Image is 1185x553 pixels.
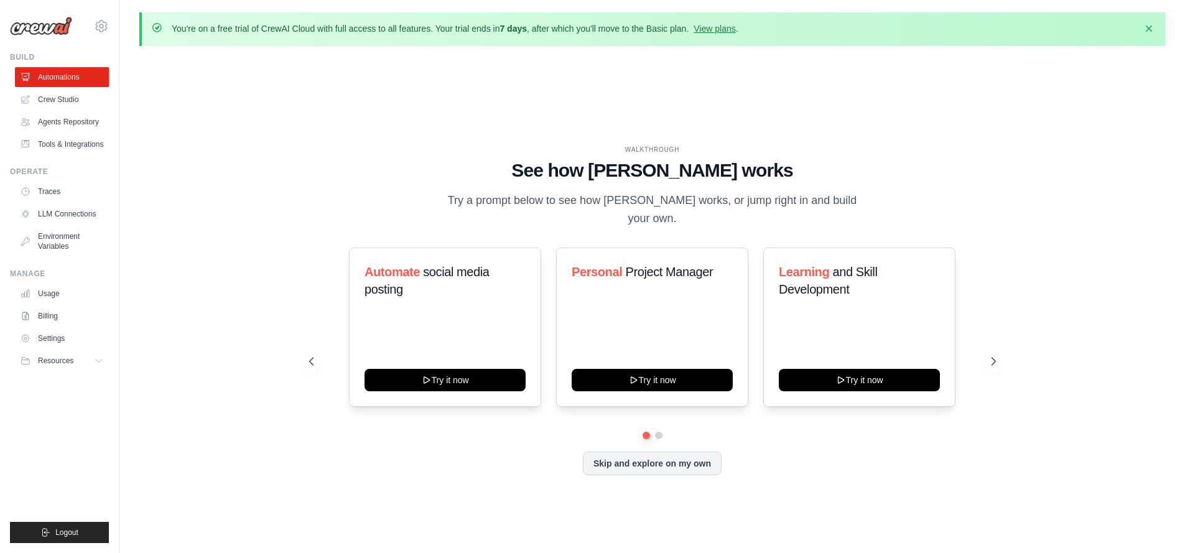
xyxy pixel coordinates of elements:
[15,182,109,202] a: Traces
[55,527,78,537] span: Logout
[365,265,420,279] span: Automate
[15,328,109,348] a: Settings
[15,134,109,154] a: Tools & Integrations
[15,204,109,224] a: LLM Connections
[15,112,109,132] a: Agents Repository
[172,22,738,35] p: You're on a free trial of CrewAI Cloud with full access to all features. Your trial ends in , aft...
[15,306,109,326] a: Billing
[625,265,713,279] span: Project Manager
[309,145,996,154] div: WALKTHROUGH
[365,265,490,296] span: social media posting
[444,192,862,228] p: Try a prompt below to see how [PERSON_NAME] works, or jump right in and build your own.
[572,369,733,391] button: Try it now
[15,90,109,109] a: Crew Studio
[38,356,73,366] span: Resources
[10,52,109,62] div: Build
[15,67,109,87] a: Automations
[779,369,940,391] button: Try it now
[1123,493,1185,553] iframe: Chat Widget
[583,452,722,475] button: Skip and explore on my own
[15,351,109,371] button: Resources
[572,265,622,279] span: Personal
[10,522,109,543] button: Logout
[779,265,829,279] span: Learning
[15,226,109,256] a: Environment Variables
[500,24,527,34] strong: 7 days
[10,17,72,35] img: Logo
[10,167,109,177] div: Operate
[694,24,735,34] a: View plans
[10,269,109,279] div: Manage
[15,284,109,304] a: Usage
[365,369,526,391] button: Try it now
[309,159,996,182] h1: See how [PERSON_NAME] works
